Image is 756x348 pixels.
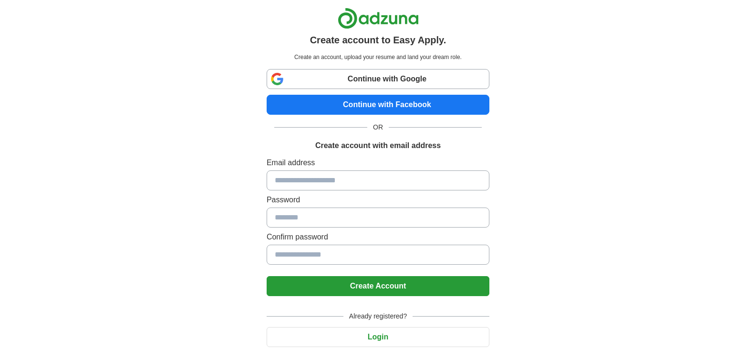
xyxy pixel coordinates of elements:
[267,231,489,243] label: Confirm password
[269,53,487,61] p: Create an account, upload your resume and land your dream role.
[267,327,489,347] button: Login
[267,157,489,169] label: Email address
[267,333,489,341] a: Login
[338,8,419,29] img: Adzuna logo
[310,33,446,47] h1: Create account to Easy Apply.
[267,69,489,89] a: Continue with Google
[315,140,441,151] h1: Create account with email address
[267,194,489,206] label: Password
[343,311,413,321] span: Already registered?
[267,276,489,296] button: Create Account
[367,122,389,132] span: OR
[267,95,489,115] a: Continue with Facebook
